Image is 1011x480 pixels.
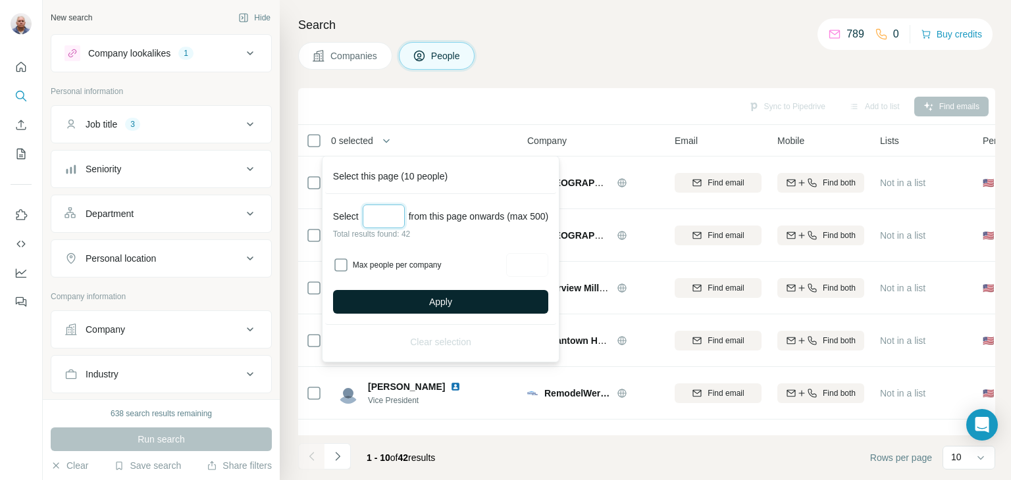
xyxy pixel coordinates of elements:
[450,434,461,444] img: LinkedIn logo
[880,388,925,398] span: Not in a list
[398,452,409,463] span: 42
[51,12,92,24] div: New search
[125,118,140,130] div: 3
[114,459,181,472] button: Save search
[88,47,170,60] div: Company lookalikes
[823,335,856,347] span: Find both
[368,380,445,393] span: [PERSON_NAME]
[368,395,477,406] span: Vice President
[51,85,272,97] p: Personal information
[11,290,32,314] button: Feedback
[675,331,762,350] button: Find email
[51,153,271,185] button: Seniority
[777,331,864,350] button: Find both
[675,173,762,193] button: Find email
[983,176,994,189] span: 🇺🇸
[777,383,864,403] button: Find both
[966,409,998,441] div: Open Intercom Messenger
[51,108,271,140] button: Job title3
[870,451,932,464] span: Rows per page
[111,408,212,420] div: 638 search results remaining
[823,282,856,294] span: Find both
[11,55,32,79] button: Quick start
[544,178,643,188] span: [GEOGRAPHIC_DATA]
[893,26,899,42] p: 0
[51,198,271,229] button: Department
[353,259,502,271] label: Max people per company
[229,8,280,28] button: Hide
[880,134,899,147] span: Lists
[338,435,359,456] img: Avatar
[11,203,32,227] button: Use Surfe on LinkedIn
[823,387,856,399] span: Find both
[544,230,643,241] span: [GEOGRAPHIC_DATA]
[880,335,925,346] span: Not in a list
[527,388,538,398] img: Logo of RemodelWerks
[11,113,32,137] button: Enrich CSV
[331,134,373,147] span: 0 selected
[11,142,32,166] button: My lists
[324,443,351,469] button: Navigate to next page
[983,229,994,242] span: 🇺🇸
[880,178,925,188] span: Not in a list
[207,459,272,472] button: Share filters
[823,229,856,241] span: Find both
[675,134,698,147] span: Email
[429,295,452,308] span: Apply
[777,134,804,147] span: Mobile
[880,230,925,241] span: Not in a list
[846,26,864,42] p: 789
[51,459,88,472] button: Clear
[708,335,744,347] span: Find email
[51,243,271,274] button: Personal location
[390,452,398,463] span: of
[298,16,995,34] h4: Search
[777,226,864,245] button: Find both
[333,228,548,240] p: Total results found: 42
[338,383,359,404] img: Avatar
[823,177,856,189] span: Find both
[983,281,994,295] span: 🇺🇸
[544,387,610,400] span: RemodelWerks
[527,134,567,147] span: Company
[51,291,272,302] p: Company information
[11,13,32,34] img: Avatar
[777,173,864,193] button: Find both
[983,387,994,400] span: 🇺🇸
[51,37,271,69] button: Company lookalikes1
[330,49,378,62] span: Companies
[983,334,994,347] span: 🇺🇸
[450,381,461,392] img: LinkedIn logo
[86,252,156,265] div: Personal location
[675,383,762,403] button: Find email
[86,118,117,131] div: Job title
[880,283,925,293] span: Not in a list
[51,358,271,390] button: Industry
[86,368,118,381] div: Industry
[86,162,121,176] div: Seniority
[333,290,548,314] button: Apply
[431,49,461,62] span: People
[178,47,194,59] div: 1
[11,84,32,108] button: Search
[11,232,32,256] button: Use Surfe API
[86,323,125,336] div: Company
[333,204,548,228] div: Select from this page onwards (max 500)
[675,278,762,298] button: Find email
[11,261,32,285] button: Dashboard
[325,159,556,194] div: Select this page (10 people)
[363,204,405,228] input: Select a number (up to 500)
[86,207,134,220] div: Department
[951,450,962,464] p: 10
[367,452,390,463] span: 1 - 10
[708,177,744,189] span: Find email
[777,278,864,298] button: Find both
[921,25,982,43] button: Buy credits
[368,433,445,446] span: [PERSON_NAME]
[51,314,271,345] button: Company
[675,226,762,245] button: Find email
[708,387,744,399] span: Find email
[367,452,435,463] span: results
[708,229,744,241] span: Find email
[708,282,744,294] span: Find email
